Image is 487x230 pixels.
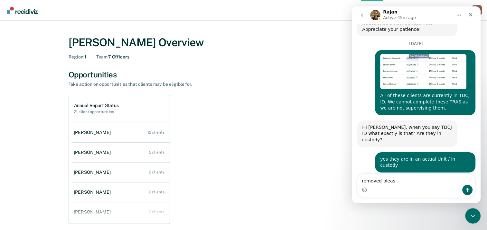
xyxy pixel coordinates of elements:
div: [PERSON_NAME] Overview [69,36,419,49]
div: 2 clients [149,150,164,155]
div: 2 clients [149,190,164,194]
div: [PERSON_NAME] [74,209,113,215]
span: Region : [69,54,84,59]
div: [PERSON_NAME] [74,150,113,155]
span: Team : [96,54,108,59]
img: Recidiviz [7,7,38,14]
a: [PERSON_NAME] 2 clients [71,203,170,221]
div: Opportunities [69,70,419,79]
div: [PERSON_NAME] [74,190,113,195]
div: 2 clients [149,170,164,174]
a: [PERSON_NAME] 2 clients [71,143,170,162]
a: [PERSON_NAME] 2 clients [71,163,170,181]
iframe: Intercom live chat [465,208,481,224]
div: 12 clients [147,130,164,135]
h2: 21 client opportunities [74,110,119,114]
button: Profile dropdown button [472,5,482,15]
div: [PERSON_NAME] [74,130,113,135]
div: 2 clients [149,210,164,214]
div: 7 Officers [96,54,129,60]
a: [PERSON_NAME] 12 clients [71,123,170,142]
div: Take action on opportunities that clients may be eligible for. [69,82,294,87]
h1: Annual Report Status [74,103,119,108]
div: 1 [69,54,86,60]
div: [PERSON_NAME] [74,170,113,175]
div: R R [472,5,482,15]
a: [PERSON_NAME] 2 clients [71,183,170,201]
iframe: Intercom live chat [352,6,481,203]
